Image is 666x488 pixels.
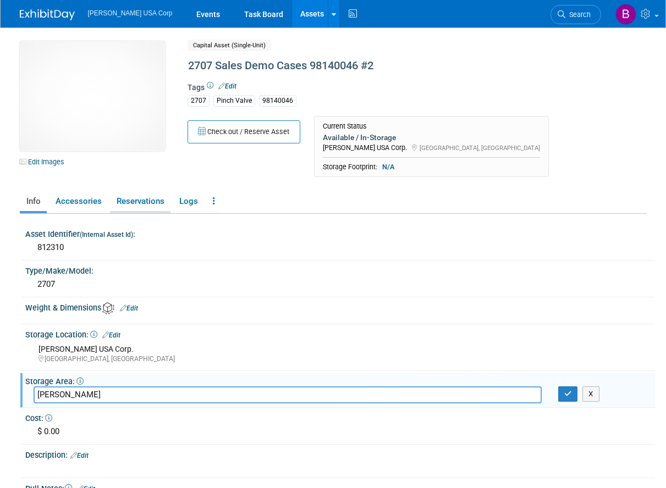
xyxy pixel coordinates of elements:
[25,226,655,240] div: Asset Identifier :
[20,192,47,211] a: Info
[173,192,204,211] a: Logs
[323,132,540,142] div: Available / In-Storage
[25,326,655,341] div: Storage Location:
[25,263,655,276] div: Type/Make/Model:
[615,4,636,25] img: Brian Malley
[34,423,647,440] div: $ 0.00
[120,304,138,312] a: Edit
[184,56,600,76] div: 2707 Sales Demo Cases 98140046 #2
[323,122,540,131] div: Current Status
[49,192,108,211] a: Accessories
[565,10,591,19] span: Search
[88,9,173,17] span: [PERSON_NAME] USA Corp
[110,192,170,211] a: Reservations
[20,41,165,151] img: View Images
[551,5,601,24] a: Search
[38,345,134,353] span: [PERSON_NAME] USA Corp.
[102,331,120,339] a: Edit
[70,452,89,459] a: Edit
[102,302,114,314] img: Asset Weight and Dimensions
[34,276,647,293] div: 2707
[34,239,647,256] div: 812310
[25,300,655,314] div: Weight & Dimensions
[80,231,133,239] small: (Internal Asset Id)
[188,40,271,51] span: Capital Asset (Single-Unit)
[379,162,398,172] span: N/A
[20,155,69,169] a: Edit Images
[20,9,75,20] img: ExhibitDay
[213,95,255,107] div: Pinch Valve
[25,447,655,461] div: Description:
[323,162,540,172] div: Storage Footprint:
[582,386,599,402] button: X
[188,95,210,107] div: 2707
[25,410,655,424] div: Cost:
[38,354,647,364] div: [GEOGRAPHIC_DATA], [GEOGRAPHIC_DATA]
[218,82,236,90] a: Edit
[323,143,407,152] span: [PERSON_NAME] USA Corp.
[25,377,84,386] span: Storage Area:
[259,95,296,107] div: 98140046
[420,144,540,152] span: [GEOGRAPHIC_DATA], [GEOGRAPHIC_DATA]
[188,82,600,114] div: Tags
[188,120,300,143] button: Check out / Reserve Asset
